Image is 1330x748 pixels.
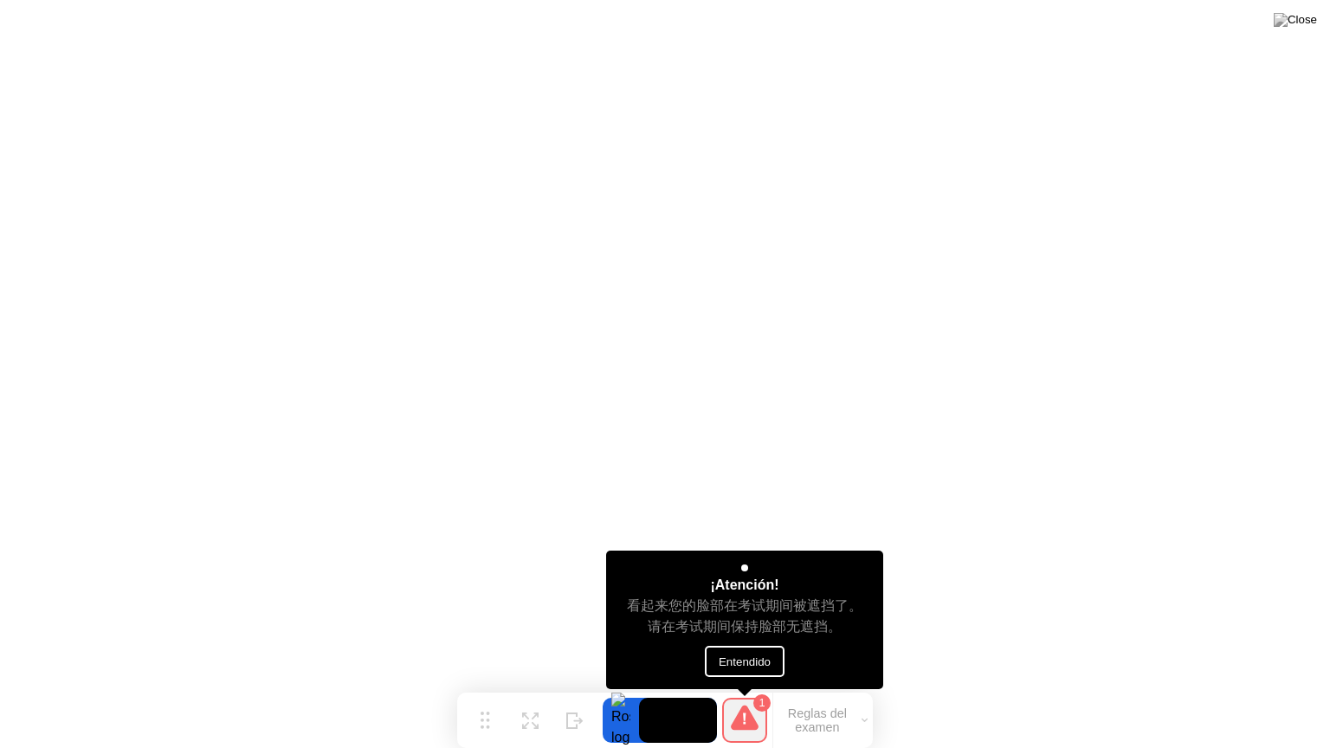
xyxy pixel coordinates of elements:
button: Reglas del examen [773,706,873,735]
img: Close [1274,13,1317,27]
button: Entendido [705,646,784,677]
div: 看起来您的脸部在考试期间被遮挡了。请在考试期间保持脸部无遮挡。 [622,596,868,637]
div: ¡Atención! [710,575,778,596]
div: 1 [753,694,771,712]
